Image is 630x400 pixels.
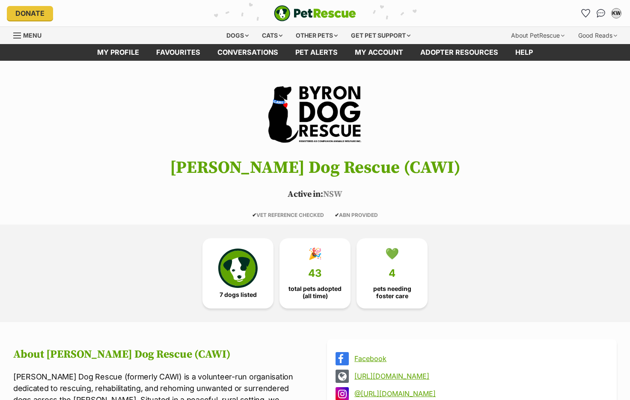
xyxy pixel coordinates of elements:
[357,238,428,308] a: 💚 4 pets needing foster care
[13,348,303,361] h2: About [PERSON_NAME] Dog Rescue (CAWI)
[252,212,256,218] icon: ✔
[505,27,571,44] div: About PetRescue
[385,247,399,260] div: 💚
[308,267,322,279] span: 43
[266,78,364,151] img: Byron Dog Rescue (CAWI)
[218,249,258,288] img: petrescue-icon-eee76f85a60ef55c4a1927667547b313a7c0e82042636edf73dce9c88f694885.svg
[389,267,395,279] span: 4
[579,6,623,20] ul: Account quick links
[89,44,148,61] a: My profile
[612,9,621,18] div: KW
[0,188,630,201] p: NSW
[507,44,541,61] a: Help
[354,372,605,380] a: [URL][DOMAIN_NAME]
[287,285,343,299] span: total pets adopted (all time)
[335,212,378,218] span: ABN PROVIDED
[274,5,356,21] img: logo-e224e6f780fb5917bec1dbf3a21bbac754714ae5b6737aabdf751b685950b380.svg
[594,6,608,20] a: Conversations
[220,291,257,298] span: 7 dogs listed
[609,6,623,20] button: My account
[308,247,322,260] div: 🎉
[7,6,53,21] a: Donate
[256,27,288,44] div: Cats
[288,189,323,200] span: Active in:
[364,285,420,299] span: pets needing foster care
[597,9,606,18] img: chat-41dd97257d64d25036548639549fe6c8038ab92f7586957e7f3b1b290dea8141.svg
[579,6,592,20] a: Favourites
[148,44,209,61] a: Favourites
[335,212,339,218] icon: ✔
[345,27,416,44] div: Get pet support
[287,44,346,61] a: Pet alerts
[274,5,356,21] a: PetRescue
[252,212,324,218] span: VET REFERENCE CHECKED
[13,27,48,42] a: Menu
[209,44,287,61] a: conversations
[290,27,344,44] div: Other pets
[354,390,605,397] a: @[URL][DOMAIN_NAME]
[346,44,412,61] a: My account
[0,158,630,177] h1: [PERSON_NAME] Dog Rescue (CAWI)
[202,238,273,308] a: 7 dogs listed
[412,44,507,61] a: Adopter resources
[23,32,42,39] span: Menu
[572,27,623,44] div: Good Reads
[220,27,255,44] div: Dogs
[354,355,605,362] a: Facebook
[279,238,351,308] a: 🎉 43 total pets adopted (all time)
